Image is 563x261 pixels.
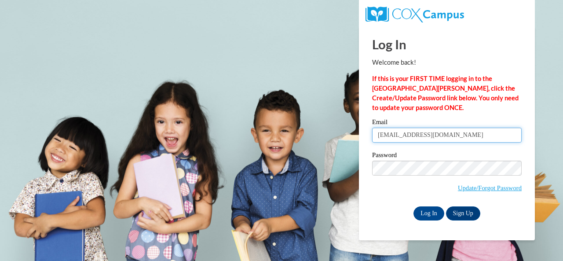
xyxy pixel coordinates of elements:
[413,206,444,221] input: Log In
[366,7,464,22] img: COX Campus
[372,152,522,161] label: Password
[372,58,522,67] p: Welcome back!
[372,35,522,53] h1: Log In
[372,75,519,111] strong: If this is your FIRST TIME logging in to the [GEOGRAPHIC_DATA][PERSON_NAME], click the Create/Upd...
[458,184,522,191] a: Update/Forgot Password
[446,206,480,221] a: Sign Up
[372,119,522,128] label: Email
